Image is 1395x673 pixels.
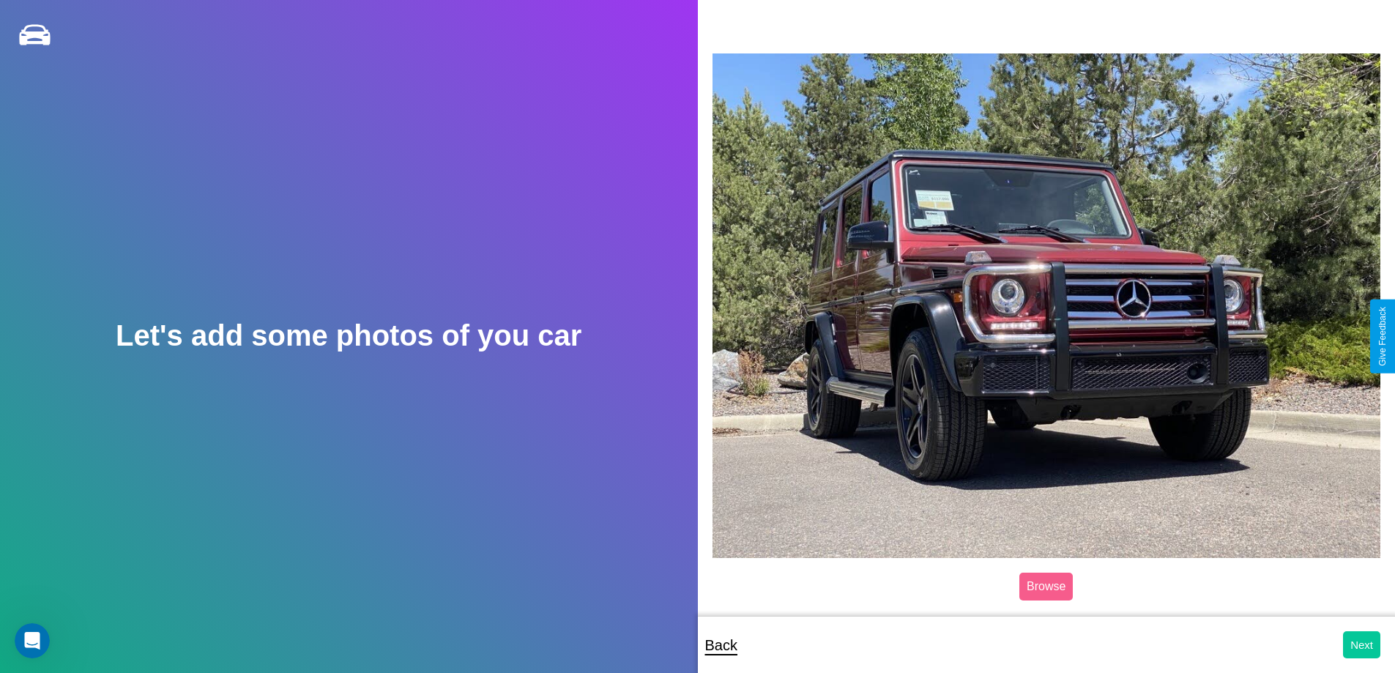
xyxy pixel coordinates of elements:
[1019,573,1073,601] label: Browse
[1377,307,1388,366] div: Give Feedback
[116,319,581,352] h2: Let's add some photos of you car
[705,632,737,658] p: Back
[1343,631,1380,658] button: Next
[15,623,50,658] iframe: Intercom live chat
[713,53,1381,557] img: posted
